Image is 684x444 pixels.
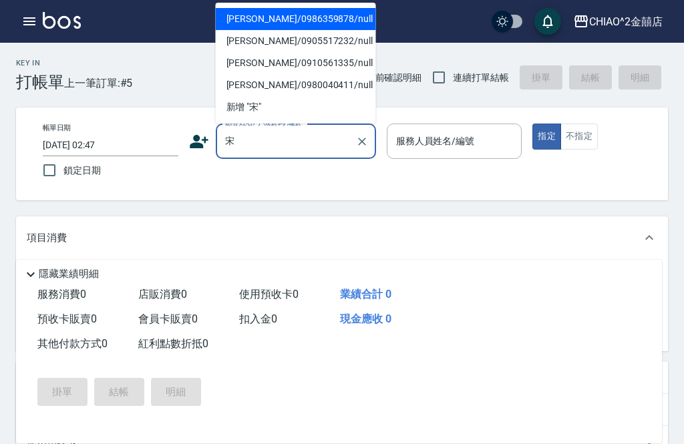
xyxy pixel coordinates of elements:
[43,12,81,29] img: Logo
[353,132,371,151] button: Clear
[453,71,509,85] span: 連續打單結帳
[216,74,376,96] li: [PERSON_NAME]/0980040411/null
[37,337,108,350] span: 其他付款方式 0
[340,288,391,300] span: 業績合計 0
[16,59,64,67] h2: Key In
[39,267,99,281] p: 隱藏業績明細
[138,312,198,325] span: 會員卡販賣 0
[37,312,97,325] span: 預收卡販賣 0
[216,8,376,30] li: [PERSON_NAME]/0986359878/null
[560,124,598,150] button: 不指定
[27,231,67,245] p: 項目消費
[64,75,133,91] span: 上一筆訂單:#5
[589,13,663,30] div: CHIAO^2金囍店
[216,96,376,118] li: 新增 "宋"
[216,52,376,74] li: [PERSON_NAME]/0910561335/null
[239,312,277,325] span: 扣入金 0
[16,73,64,91] h3: 打帳單
[43,123,71,133] label: 帳單日期
[239,288,299,300] span: 使用預收卡 0
[138,337,208,350] span: 紅利點數折抵 0
[534,8,561,35] button: save
[568,8,668,35] button: CHIAO^2金囍店
[138,288,187,300] span: 店販消費 0
[43,134,178,156] input: Choose date, selected date is 2025-08-10
[532,124,561,150] button: 指定
[16,216,668,259] div: 項目消費
[63,164,101,178] span: 鎖定日期
[357,71,422,85] span: 結帳前確認明細
[216,30,376,52] li: [PERSON_NAME]/0905517232/null
[37,288,86,300] span: 服務消費 0
[340,312,391,325] span: 現金應收 0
